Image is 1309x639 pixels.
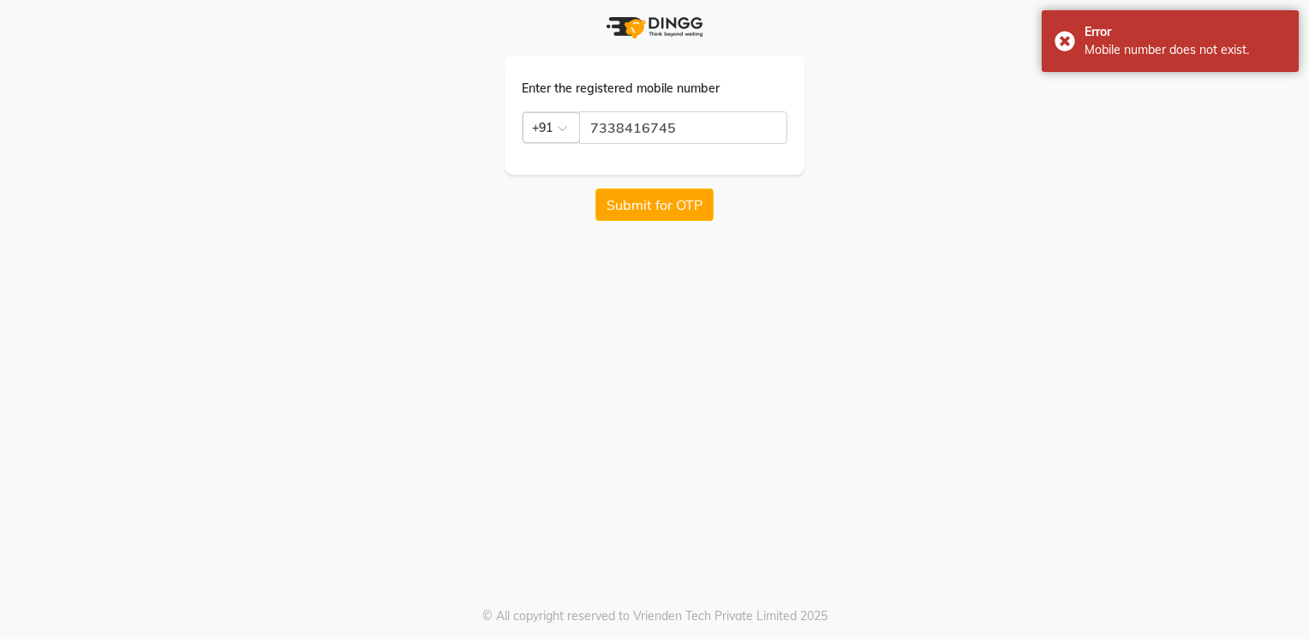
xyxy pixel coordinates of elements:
[522,80,787,98] div: Enter the registered mobile number
[1085,41,1286,59] div: Mobile number does not exist.
[607,17,702,39] img: logo.png
[579,111,787,144] input: Enter Mobile Number
[595,188,714,221] button: Submit for OTP
[1085,23,1286,41] div: Error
